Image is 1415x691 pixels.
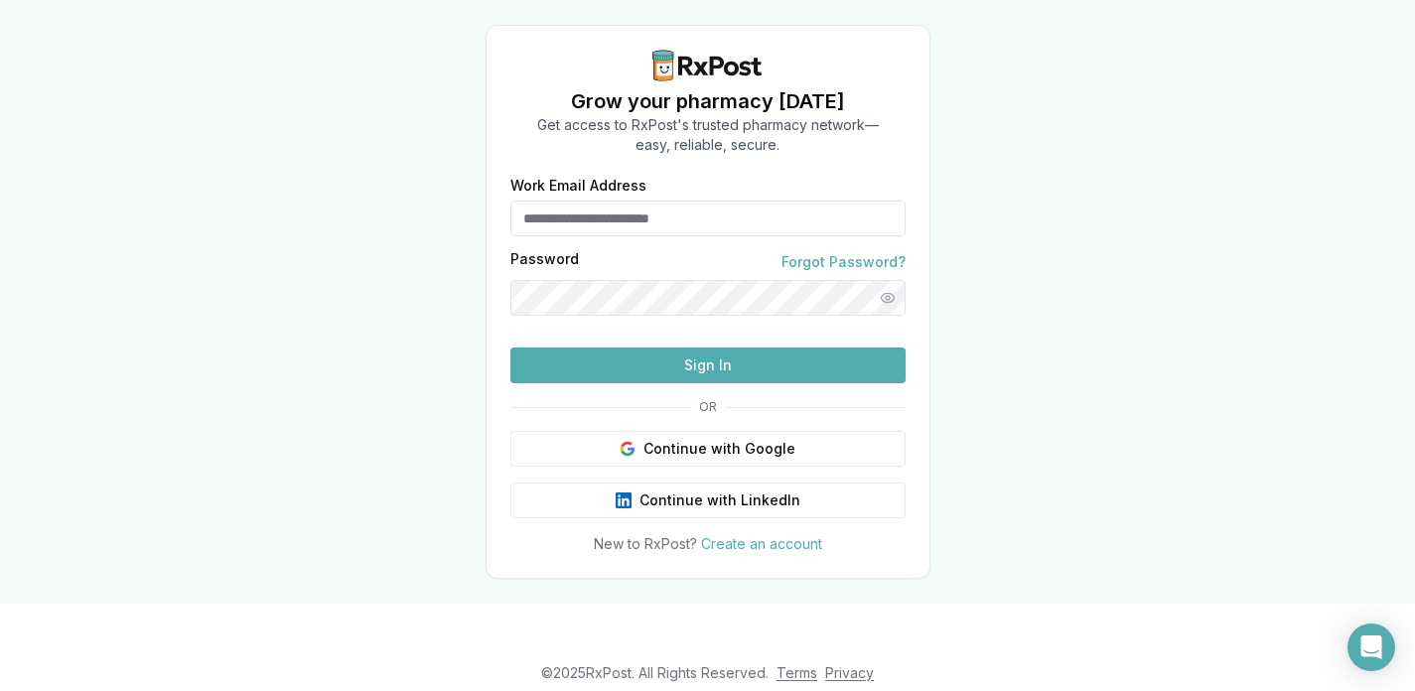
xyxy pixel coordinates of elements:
[537,115,879,155] p: Get access to RxPost's trusted pharmacy network— easy, reliable, secure.
[510,483,906,518] button: Continue with LinkedIn
[616,492,632,508] img: LinkedIn
[510,252,579,272] label: Password
[537,87,879,115] h1: Grow your pharmacy [DATE]
[620,441,636,457] img: Google
[510,347,906,383] button: Sign In
[691,399,725,415] span: OR
[594,535,697,552] span: New to RxPost?
[701,535,822,552] a: Create an account
[870,280,906,316] button: Show password
[777,664,817,681] a: Terms
[510,431,906,467] button: Continue with Google
[644,50,772,81] img: RxPost Logo
[1347,623,1395,671] div: Open Intercom Messenger
[510,179,906,193] label: Work Email Address
[825,664,874,681] a: Privacy
[781,252,906,272] a: Forgot Password?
